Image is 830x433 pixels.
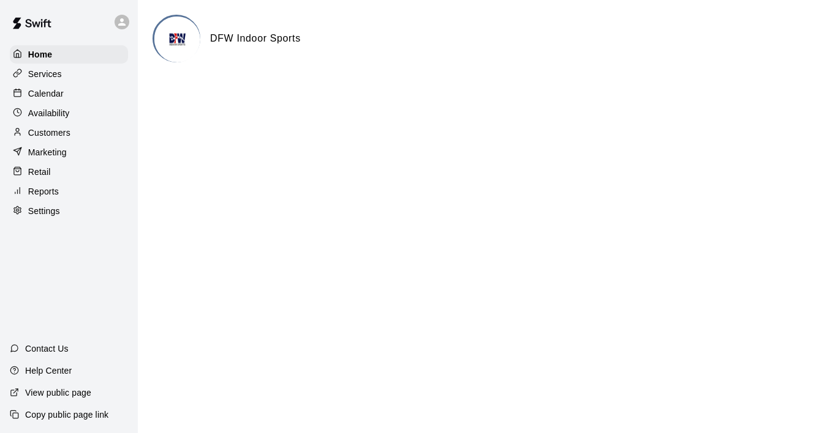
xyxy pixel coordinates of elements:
p: View public page [25,387,91,399]
p: Services [28,68,62,80]
img: DFW Indoor Sports logo [154,17,200,62]
p: Customers [28,127,70,139]
p: Copy public page link [25,409,108,421]
a: Customers [10,124,128,142]
p: Settings [28,205,60,217]
a: Retail [10,163,128,181]
p: Home [28,48,53,61]
h6: DFW Indoor Sports [210,31,301,46]
p: Help Center [25,365,72,377]
a: Reports [10,182,128,201]
a: Home [10,45,128,64]
p: Availability [28,107,70,119]
p: Reports [28,185,59,198]
p: Contact Us [25,342,69,355]
a: Marketing [10,143,128,161]
p: Calendar [28,87,64,100]
a: Calendar [10,84,128,103]
p: Retail [28,166,51,178]
a: Availability [10,104,128,122]
a: Settings [10,202,128,220]
a: Services [10,65,128,83]
p: Marketing [28,146,67,158]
